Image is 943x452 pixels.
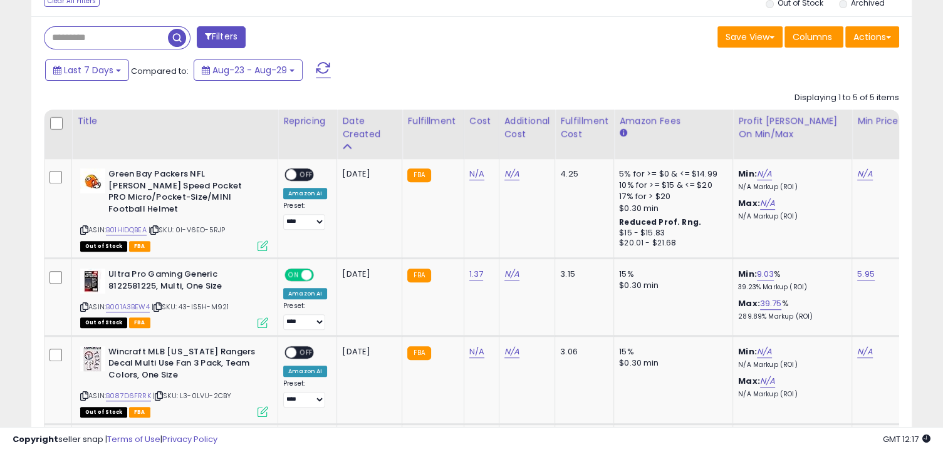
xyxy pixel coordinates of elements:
span: Compared to: [131,65,189,77]
small: Amazon Fees. [619,128,627,139]
b: Wincraft MLB [US_STATE] Rangers Decal Multi Use Fan 3 Pack, Team Colors, One Size [108,346,261,384]
b: Min: [738,268,757,280]
button: Filters [197,26,246,48]
div: seller snap | | [13,434,217,446]
span: 2025-09-6 12:17 GMT [883,433,930,445]
p: N/A Markup (ROI) [738,212,842,221]
p: N/A Markup (ROI) [738,390,842,399]
a: B01HIDQBEA [106,225,147,235]
span: All listings that are currently out of stock and unavailable for purchase on Amazon [80,241,127,252]
div: [DATE] [342,269,392,280]
a: N/A [469,346,484,358]
div: Additional Cost [504,115,550,141]
p: 289.89% Markup (ROI) [738,312,842,321]
b: Ultra Pro Gaming Generic 8122581225, Multi, One Size [108,269,261,295]
div: Min Price [857,115,922,128]
b: Reduced Prof. Rng. [619,217,701,227]
div: Preset: [283,302,327,330]
div: Fulfillment [407,115,458,128]
span: FBA [129,407,150,418]
div: Amazon Fees [619,115,727,128]
div: 15% [619,269,723,280]
div: Preset: [283,379,327,408]
a: 9.03 [757,268,774,280]
button: Actions [845,26,899,48]
div: Repricing [283,115,331,128]
span: ON [286,270,301,280]
button: Aug-23 - Aug-29 [194,59,303,81]
div: Cost [469,115,494,128]
div: [DATE] [342,346,392,357]
button: Last 7 Days [45,59,129,81]
small: FBA [407,269,430,282]
strong: Copyright [13,433,58,445]
span: FBA [129,241,150,252]
small: FBA [407,346,430,360]
div: $15 - $15.83 [619,228,723,239]
div: Amazon AI [283,366,327,377]
span: All listings that are currently out of stock and unavailable for purchase on Amazon [80,407,127,418]
span: Columns [793,31,832,43]
th: The percentage added to the cost of goods (COGS) that forms the calculator for Min & Max prices. [733,110,852,159]
a: N/A [504,346,519,358]
a: Terms of Use [107,433,160,445]
div: 4.25 [560,168,604,180]
div: Amazon AI [283,288,327,299]
div: $0.30 min [619,357,723,369]
div: Fulfillment Cost [560,115,608,141]
span: FBA [129,317,150,328]
div: % [738,298,842,321]
span: All listings that are currently out of stock and unavailable for purchase on Amazon [80,317,127,328]
p: N/A Markup (ROI) [738,183,842,192]
span: | SKU: L3-0LVU-2CBY [153,391,231,401]
div: Amazon AI [283,188,327,199]
a: 5.95 [857,268,875,280]
div: Date Created [342,115,397,141]
img: 310oKkz9G0L._SL40_.jpg [80,168,105,193]
span: OFF [312,270,332,280]
div: 17% for > $20 [619,191,723,202]
b: Min: [738,346,757,357]
a: 1.37 [469,268,484,280]
a: N/A [757,168,772,180]
small: FBA [407,168,430,182]
span: Aug-23 - Aug-29 [212,64,287,76]
div: ASIN: [80,168,268,250]
button: Columns [784,26,843,48]
span: Last 7 Days [64,64,113,76]
div: Title [77,115,273,128]
p: N/A Markup (ROI) [738,361,842,369]
a: B087D6FRRK [106,391,151,401]
div: ASIN: [80,269,268,327]
button: Save View [717,26,783,48]
a: N/A [469,168,484,180]
a: B001A3BEW4 [106,302,150,312]
div: Displaying 1 to 5 of 5 items [795,92,899,104]
b: Min: [738,168,757,180]
a: N/A [504,268,519,280]
div: 15% [619,346,723,357]
a: 39.75 [760,297,782,310]
div: 10% for >= $15 & <= $20 [619,180,723,191]
p: 39.23% Markup (ROI) [738,283,842,292]
span: | SKU: 43-IS5H-M921 [152,302,229,312]
div: Profit [PERSON_NAME] on Min/Max [738,115,847,141]
div: $0.30 min [619,280,723,291]
div: 3.06 [560,346,604,357]
div: $0.30 min [619,203,723,214]
img: 415B3pTx0sL._SL40_.jpg [80,269,105,294]
a: Privacy Policy [162,433,217,445]
b: Max: [738,197,760,209]
b: Max: [738,297,760,309]
a: N/A [504,168,519,180]
a: N/A [760,197,775,210]
a: N/A [857,346,872,358]
span: | SKU: 0I-V6EO-5RJP [148,225,225,235]
b: Max: [738,375,760,387]
div: 5% for >= $0 & <= $14.99 [619,168,723,180]
img: 514Mpu84RuL._SL40_.jpg [80,346,105,371]
a: N/A [760,375,775,388]
div: 3.15 [560,269,604,280]
a: N/A [857,168,872,180]
a: N/A [757,346,772,358]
